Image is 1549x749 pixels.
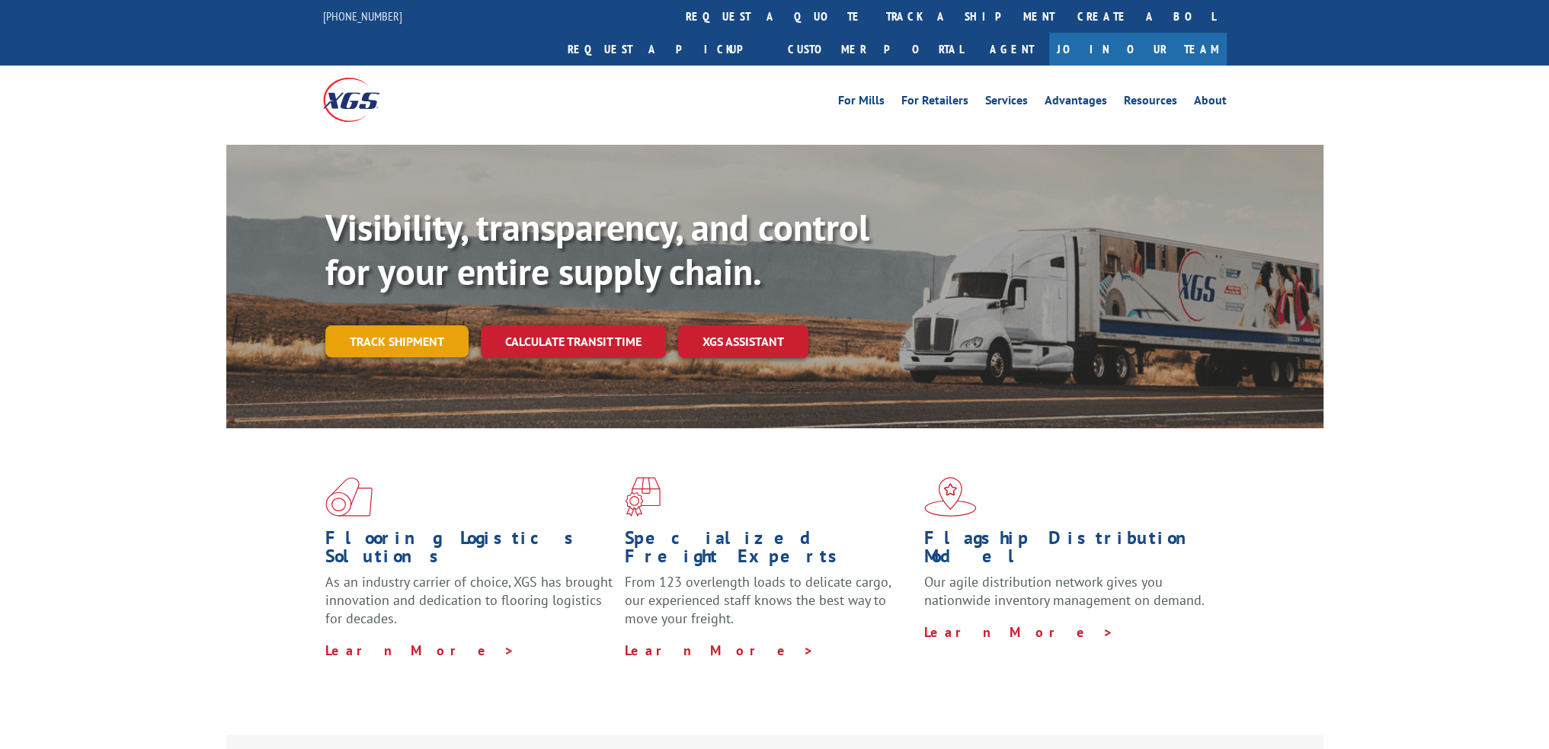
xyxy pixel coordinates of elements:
a: For Retailers [901,94,968,111]
a: Learn More > [924,623,1114,641]
a: Agent [975,33,1049,66]
a: Customer Portal [776,33,975,66]
a: XGS ASSISTANT [678,325,808,358]
a: Learn More > [325,642,515,659]
a: Request a pickup [556,33,776,66]
a: Advantages [1045,94,1107,111]
b: Visibility, transparency, and control for your entire supply chain. [325,203,869,295]
img: xgs-icon-total-supply-chain-intelligence-red [325,477,373,517]
a: [PHONE_NUMBER] [323,8,402,24]
h1: Flagship Distribution Model [924,529,1212,573]
img: xgs-icon-flagship-distribution-model-red [924,477,977,517]
a: Services [985,94,1028,111]
a: Resources [1124,94,1177,111]
img: xgs-icon-focused-on-flooring-red [625,477,661,517]
a: Calculate transit time [481,325,666,358]
a: Track shipment [325,325,469,357]
a: Learn More > [625,642,815,659]
h1: Flooring Logistics Solutions [325,529,613,573]
h1: Specialized Freight Experts [625,529,913,573]
span: As an industry carrier of choice, XGS has brought innovation and dedication to flooring logistics... [325,573,613,627]
a: About [1194,94,1227,111]
p: From 123 overlength loads to delicate cargo, our experienced staff knows the best way to move you... [625,573,913,641]
a: Join Our Team [1049,33,1227,66]
a: For Mills [838,94,885,111]
span: Our agile distribution network gives you nationwide inventory management on demand. [924,573,1205,609]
